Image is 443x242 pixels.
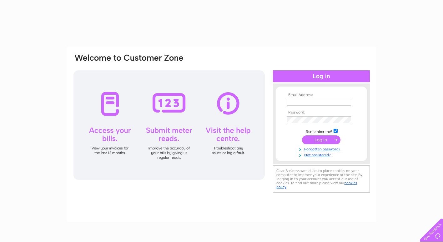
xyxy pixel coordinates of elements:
td: Remember me? [285,128,358,134]
a: Forgotten password? [287,146,358,152]
div: Clear Business would like to place cookies on your computer to improve your experience of the sit... [273,165,370,193]
a: Not registered? [287,152,358,158]
a: cookies policy [276,181,357,189]
th: Email Address: [285,93,358,97]
input: Submit [302,135,340,144]
th: Password: [285,110,358,115]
